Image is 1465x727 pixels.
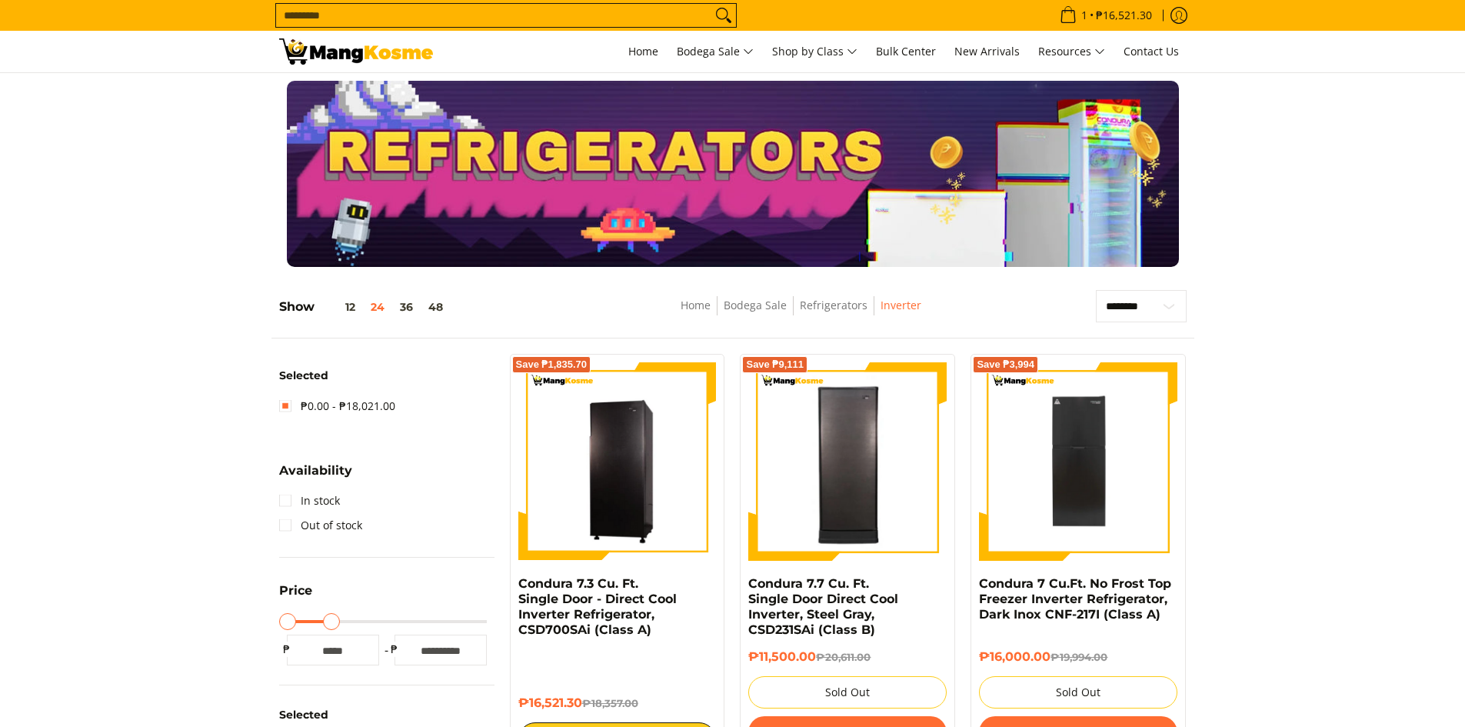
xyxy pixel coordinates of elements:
summary: Open [279,585,312,609]
span: Save ₱9,111 [746,360,804,369]
img: Bodega Sale Refrigerator l Mang Kosme: Home Appliances Warehouse Sale Inverter [279,38,433,65]
span: Availability [279,465,352,477]
a: Bodega Sale [724,298,787,312]
a: In stock [279,489,340,513]
del: ₱18,357.00 [582,697,638,709]
a: Resources [1030,31,1113,72]
a: Home [681,298,711,312]
del: ₱19,994.00 [1050,651,1107,663]
span: Bulk Center [876,44,936,58]
button: 12 [315,301,363,313]
span: ₱16,521.30 [1094,10,1154,21]
h6: ₱16,000.00 [979,649,1177,665]
button: Sold Out [979,676,1177,709]
button: Search [711,4,736,27]
span: • [1055,7,1157,24]
span: Save ₱3,994 [977,360,1034,369]
span: Shop by Class [772,42,857,62]
a: ₱0.00 - ₱18,021.00 [279,394,395,419]
span: Price [279,585,312,597]
a: Condura 7 Cu.Ft. No Frost Top Freezer Inverter Refrigerator, Dark Inox CNF-217I (Class A) [979,576,1171,622]
span: Contact Us [1124,44,1179,58]
button: 24 [363,301,392,313]
h6: ₱11,500.00 [748,649,947,665]
span: 1 [1079,10,1090,21]
a: New Arrivals [947,31,1027,72]
a: Refrigerators [800,298,867,312]
del: ₱20,611.00 [816,651,871,663]
button: 36 [392,301,421,313]
h6: ₱16,521.30 [518,695,717,711]
span: New Arrivals [954,44,1020,58]
a: Condura 7.7 Cu. Ft. Single Door Direct Cool Inverter, Steel Gray, CSD231SAi (Class B) [748,576,898,637]
a: Condura 7.3 Cu. Ft. Single Door - Direct Cool Inverter Refrigerator, CSD700SAi (Class A) [518,576,677,637]
span: Inverter [881,296,921,315]
span: Home [628,44,658,58]
summary: Open [279,465,352,489]
button: Sold Out [748,676,947,709]
span: Bodega Sale [677,42,754,62]
h5: Show [279,299,451,315]
a: Bulk Center [868,31,944,72]
nav: Breadcrumbs [571,296,1032,331]
img: Condura 7 Cu.Ft. No Frost Top Freezer Inverter Refrigerator, Dark Inox CNF-217I (Class A) [979,362,1177,561]
span: Save ₱1,835.70 [516,360,588,369]
a: Shop by Class [764,31,865,72]
span: Resources [1038,42,1105,62]
a: Home [621,31,666,72]
img: Condura 7.7 Cu. Ft. Single Door Direct Cool Inverter, Steel Gray, CSD231SAi (Class B) [748,365,947,559]
a: Bodega Sale [669,31,761,72]
img: Condura 7.3 Cu. Ft. Single Door - Direct Cool Inverter Refrigerator, CSD700SAi (Class A) [518,365,717,559]
nav: Main Menu [448,31,1187,72]
h6: Selected [279,709,494,722]
h6: Selected [279,369,494,383]
span: ₱ [279,642,295,657]
a: Out of stock [279,513,362,538]
span: ₱ [387,642,402,657]
button: 48 [421,301,451,313]
a: Contact Us [1116,31,1187,72]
